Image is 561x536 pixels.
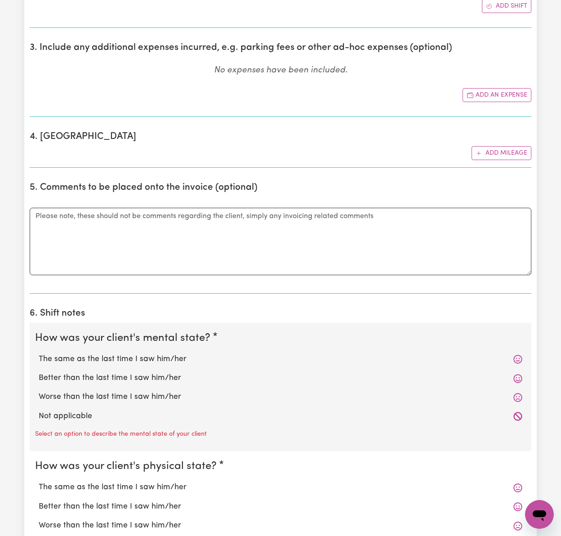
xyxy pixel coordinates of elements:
label: Better than the last time I saw him/her [39,372,522,384]
label: Worse than the last time I saw him/her [39,520,522,532]
legend: How was your client's physical state? [35,458,220,474]
p: Select an option to describe the mental state of your client [35,429,207,439]
label: The same as the last time I saw him/her [39,482,522,493]
h2: 4. [GEOGRAPHIC_DATA] [30,131,531,143]
label: Better than the last time I saw him/her [39,501,522,513]
h2: 3. Include any additional expenses incurred, e.g. parking fees or other ad-hoc expenses (optional) [30,42,531,54]
label: Not applicable [39,411,522,422]
legend: How was your client's mental state? [35,330,214,346]
h2: 6. Shift notes [30,308,531,319]
button: Add another expense [463,88,531,102]
label: The same as the last time I saw him/her [39,353,522,365]
button: Add mileage [472,146,531,160]
em: No expenses have been included. [214,66,347,75]
h2: 5. Comments to be placed onto the invoice (optional) [30,182,531,193]
label: Worse than the last time I saw him/her [39,391,522,403]
iframe: Button to launch messaging window [525,500,554,529]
